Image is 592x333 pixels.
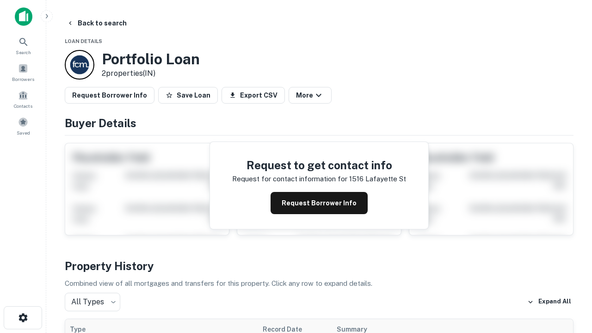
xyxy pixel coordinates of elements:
h3: Portfolio Loan [102,50,200,68]
p: 1516 lafayette st [349,173,406,185]
button: Back to search [63,15,130,31]
img: capitalize-icon.png [15,7,32,26]
a: Contacts [3,86,43,111]
a: Search [3,33,43,58]
h4: Buyer Details [65,115,573,131]
a: Saved [3,113,43,138]
h4: Request to get contact info [232,157,406,173]
span: Borrowers [12,75,34,83]
a: Borrowers [3,60,43,85]
button: More [289,87,332,104]
button: Save Loan [158,87,218,104]
span: Search [16,49,31,56]
div: All Types [65,293,120,311]
button: Request Borrower Info [65,87,154,104]
p: Combined view of all mortgages and transfers for this property. Click any row to expand details. [65,278,573,289]
iframe: Chat Widget [546,229,592,274]
span: Loan Details [65,38,102,44]
span: Saved [17,129,30,136]
button: Export CSV [222,87,285,104]
h4: Property History [65,258,573,274]
p: 2 properties (IN) [102,68,200,79]
button: Request Borrower Info [271,192,368,214]
span: Contacts [14,102,32,110]
button: Expand All [525,295,573,309]
p: Request for contact information for [232,173,347,185]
